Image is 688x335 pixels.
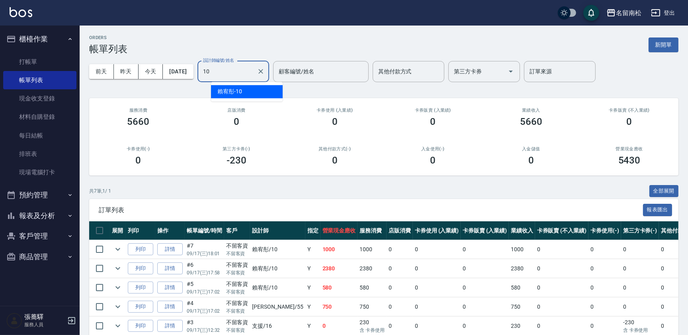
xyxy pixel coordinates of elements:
[3,145,76,163] a: 排班表
[305,240,321,259] td: Y
[504,65,517,78] button: Open
[3,29,76,49] button: 櫃檯作業
[358,259,387,278] td: 2380
[535,278,588,297] td: 0
[387,240,413,259] td: 0
[621,298,659,316] td: 0
[430,155,436,166] h3: 0
[163,64,193,79] button: [DATE]
[157,243,183,256] a: 詳情
[89,43,127,55] h3: 帳單列表
[509,240,535,259] td: 1000
[250,240,305,259] td: 賴宥彤 /10
[535,240,588,259] td: 0
[217,87,242,96] span: 賴宥彤 -10
[305,298,321,316] td: Y
[305,278,321,297] td: Y
[234,116,239,127] h3: 0
[99,206,643,214] span: 訂單列表
[648,6,678,20] button: 登出
[255,66,266,77] button: Clear
[226,327,248,334] p: 不留客資
[492,146,571,152] h2: 入金儲值
[128,282,153,294] button: 列印
[226,307,248,315] p: 不留客資
[99,146,178,152] h2: 卡券使用(-)
[226,250,248,257] p: 不留客資
[321,298,358,316] td: 750
[358,221,387,240] th: 服務消費
[185,278,224,297] td: #5
[3,108,76,126] a: 材料自購登錄
[250,259,305,278] td: 賴宥彤 /10
[387,278,413,297] td: 0
[89,187,111,195] p: 共 7 筆, 1 / 1
[3,126,76,145] a: 每日結帳
[393,146,473,152] h2: 入金使用(-)
[187,288,222,296] p: 09/17 (三) 17:02
[461,259,509,278] td: 0
[618,155,641,166] h3: 5430
[250,298,305,316] td: [PERSON_NAME] /55
[6,313,22,329] img: Person
[89,64,114,79] button: 前天
[520,116,542,127] h3: 5660
[588,278,621,297] td: 0
[616,8,641,18] div: 名留南松
[157,320,183,332] a: 詳情
[139,64,163,79] button: 今天
[621,259,659,278] td: 0
[185,221,224,240] th: 帳單編號/時間
[535,259,588,278] td: 0
[227,155,246,166] h3: -230
[387,298,413,316] td: 0
[295,108,374,113] h2: 卡券使用 (入業績)
[112,320,124,332] button: expand row
[226,242,248,250] div: 不留客資
[187,269,222,276] p: 09/17 (三) 17:58
[461,240,509,259] td: 0
[623,327,657,334] p: 含 卡券使用
[110,221,126,240] th: 展開
[185,240,224,259] td: #7
[112,282,124,294] button: expand row
[461,221,509,240] th: 卡券販賣 (入業績)
[305,221,321,240] th: 指定
[187,327,222,334] p: 09/17 (三) 12:32
[24,313,65,321] h5: 張蕎驛
[621,278,659,297] td: 0
[528,155,534,166] h3: 0
[157,301,183,313] a: 詳情
[649,41,678,48] a: 新開單
[185,298,224,316] td: #4
[321,259,358,278] td: 2380
[535,298,588,316] td: 0
[3,205,76,226] button: 報表及分析
[185,259,224,278] td: #6
[358,278,387,297] td: 580
[461,278,509,297] td: 0
[187,307,222,315] p: 09/17 (三) 17:02
[126,221,155,240] th: 列印
[250,221,305,240] th: 設計師
[321,240,358,259] td: 1000
[226,261,248,269] div: 不留客資
[321,278,358,297] td: 580
[588,240,621,259] td: 0
[332,116,338,127] h3: 0
[627,116,632,127] h3: 0
[128,262,153,275] button: 列印
[413,298,461,316] td: 0
[360,327,385,334] p: 含 卡券使用
[332,155,338,166] h3: 0
[3,71,76,89] a: 帳單列表
[413,221,461,240] th: 卡券使用 (入業績)
[197,108,276,113] h2: 店販消費
[621,221,659,240] th: 第三方卡券(-)
[128,320,153,332] button: 列印
[509,259,535,278] td: 2380
[3,163,76,181] a: 現場電腦打卡
[89,35,127,40] h2: ORDERS
[3,185,76,205] button: 預約管理
[157,282,183,294] a: 詳情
